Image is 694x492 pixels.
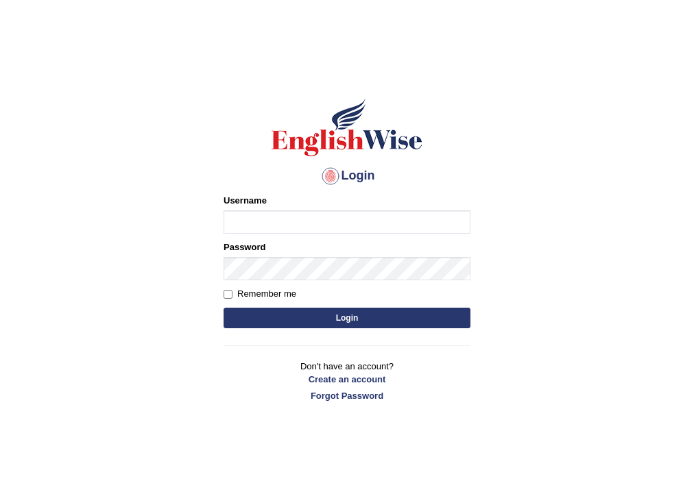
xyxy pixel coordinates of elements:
[224,290,232,299] input: Remember me
[269,97,425,158] img: Logo of English Wise sign in for intelligent practice with AI
[224,194,267,207] label: Username
[224,165,470,187] h4: Login
[224,373,470,386] a: Create an account
[224,308,470,328] button: Login
[224,389,470,402] a: Forgot Password
[224,241,265,254] label: Password
[224,287,296,301] label: Remember me
[224,360,470,402] p: Don't have an account?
